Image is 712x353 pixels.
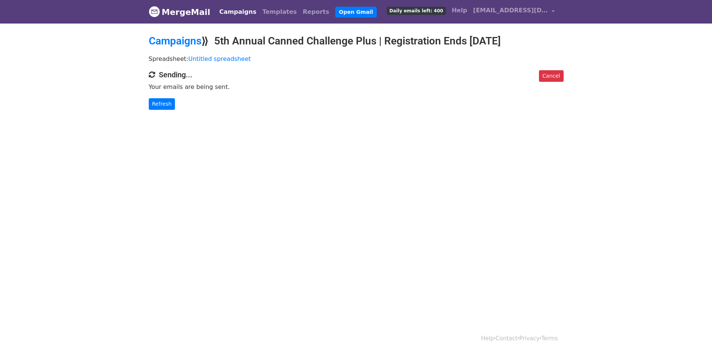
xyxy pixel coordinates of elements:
a: Help [481,335,494,342]
a: Refresh [149,98,175,110]
a: Contact [496,335,517,342]
img: MergeMail logo [149,6,160,17]
a: Privacy [519,335,539,342]
a: Campaigns [149,35,201,47]
a: Daily emails left: 400 [384,3,449,18]
p: Spreadsheet: [149,55,564,63]
p: Your emails are being sent. [149,83,564,91]
a: Cancel [539,70,563,82]
a: Campaigns [216,4,259,19]
a: Templates [259,4,300,19]
a: Help [449,3,470,18]
h2: ⟫ 5th Annual Canned Challenge Plus | Registration Ends [DATE] [149,35,564,47]
a: Reports [300,4,332,19]
a: [EMAIL_ADDRESS][DOMAIN_NAME] [470,3,558,21]
h4: Sending... [149,70,564,79]
a: MergeMail [149,4,210,20]
a: Terms [541,335,558,342]
a: Open Gmail [335,7,377,18]
span: Daily emails left: 400 [387,7,446,15]
a: Untitled spreadsheet [188,55,251,62]
span: [EMAIL_ADDRESS][DOMAIN_NAME] [473,6,548,15]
